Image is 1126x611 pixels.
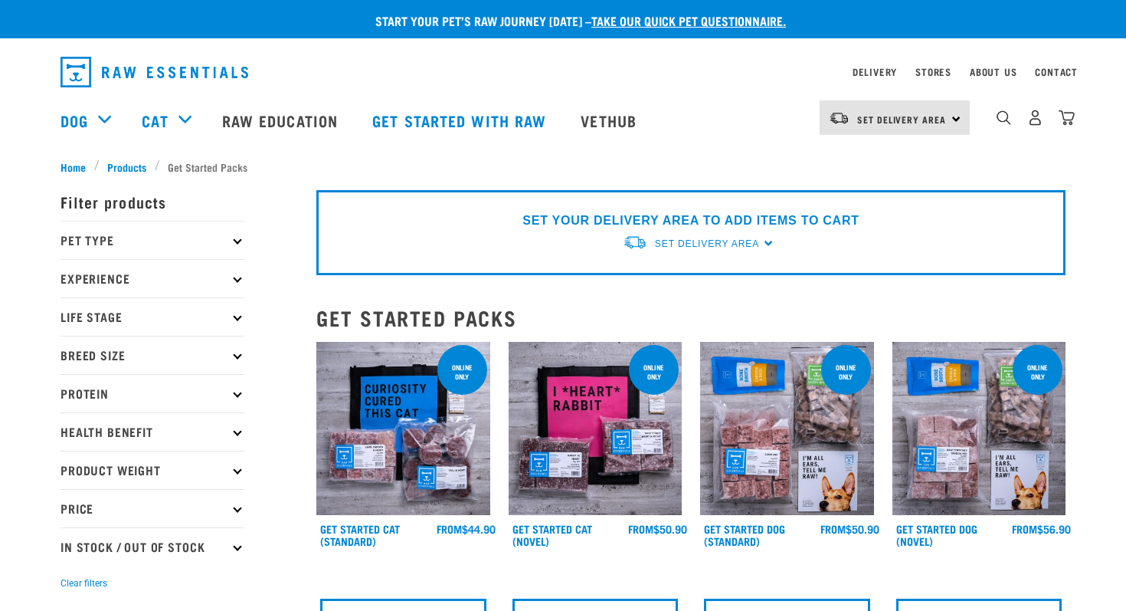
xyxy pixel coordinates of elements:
span: Set Delivery Area [655,238,759,249]
div: $44.90 [437,523,496,535]
span: Products [107,159,146,175]
h2: Get Started Packs [316,306,1065,330]
span: Set Delivery Area [857,117,946,122]
a: Get started with Raw [357,90,565,151]
button: Clear filters [61,577,107,590]
a: Get Started Dog (Novel) [896,526,977,544]
a: Vethub [565,90,656,151]
p: SET YOUR DELIVERY AREA TO ADD ITEMS TO CART [522,212,859,230]
a: take our quick pet questionnaire. [591,17,786,24]
img: Raw Essentials Logo [61,57,248,87]
p: Protein [61,374,244,412]
a: Products [100,159,155,175]
div: online only [437,356,487,388]
span: FROM [820,526,846,531]
a: Home [61,159,94,175]
p: Price [61,489,244,527]
a: Get Started Cat (Standard) [320,526,400,544]
a: Cat [142,109,168,132]
img: NSP Dog Standard Update [700,342,874,516]
div: $50.90 [820,523,879,535]
p: Filter products [61,182,244,221]
div: $56.90 [1012,523,1071,535]
img: home-icon-1@2x.png [997,110,1011,125]
span: FROM [628,526,653,531]
span: FROM [437,526,462,531]
div: $50.90 [628,523,687,535]
a: About Us [970,69,1016,74]
span: Home [61,159,86,175]
p: Product Weight [61,451,244,489]
div: online only [1013,356,1062,388]
p: Breed Size [61,336,244,374]
p: Pet Type [61,221,244,259]
div: online only [821,356,871,388]
a: Raw Education [207,90,357,151]
img: van-moving.png [623,235,647,251]
a: Get Started Dog (Standard) [704,526,785,544]
img: Assortment Of Raw Essential Products For Cats Including, Blue And Black Tote Bag With "Curiosity ... [316,342,490,516]
a: Dog [61,109,88,132]
span: FROM [1012,526,1037,531]
p: Experience [61,259,244,297]
div: online only [629,356,679,388]
img: Assortment Of Raw Essential Products For Cats Including, Pink And Black Tote Bag With "I *Heart* ... [509,342,682,516]
nav: dropdown navigation [48,51,1078,94]
a: Get Started Cat (Novel) [512,526,592,544]
img: van-moving.png [829,111,849,125]
img: home-icon@2x.png [1059,110,1075,126]
img: NSP Dog Novel Update [892,342,1066,516]
p: In Stock / Out Of Stock [61,527,244,566]
img: user.png [1027,110,1043,126]
a: Contact [1035,69,1078,74]
p: Health Benefit [61,412,244,451]
p: Life Stage [61,297,244,336]
a: Stores [915,69,951,74]
nav: breadcrumbs [61,159,1065,175]
a: Delivery [853,69,897,74]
